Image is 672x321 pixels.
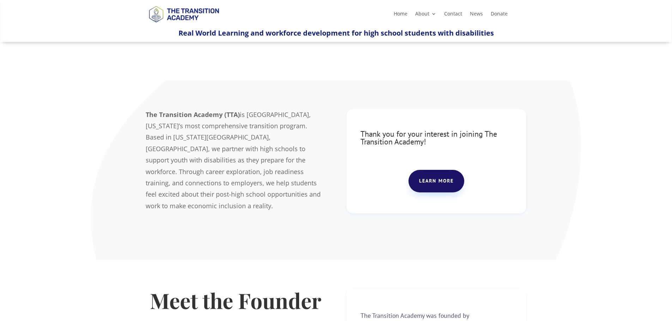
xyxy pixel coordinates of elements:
a: About [415,11,436,19]
a: News [470,11,483,19]
b: The Transition Academy (TTA) [146,110,240,119]
a: Logo-Noticias [146,21,222,28]
img: TTA Brand_TTA Primary Logo_Horizontal_Light BG [146,1,222,26]
a: Donate [491,11,508,19]
strong: Meet the Founder [150,286,321,314]
a: Learn more [408,170,464,192]
a: Contact [444,11,462,19]
a: Home [394,11,407,19]
span: Real World Learning and workforce development for high school students with disabilities [178,28,494,38]
span: is [GEOGRAPHIC_DATA], [US_STATE]’s most comprehensive transition program. Based in [US_STATE][GEO... [146,110,321,210]
span: Thank you for your interest in joining The Transition Academy! [361,129,497,147]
